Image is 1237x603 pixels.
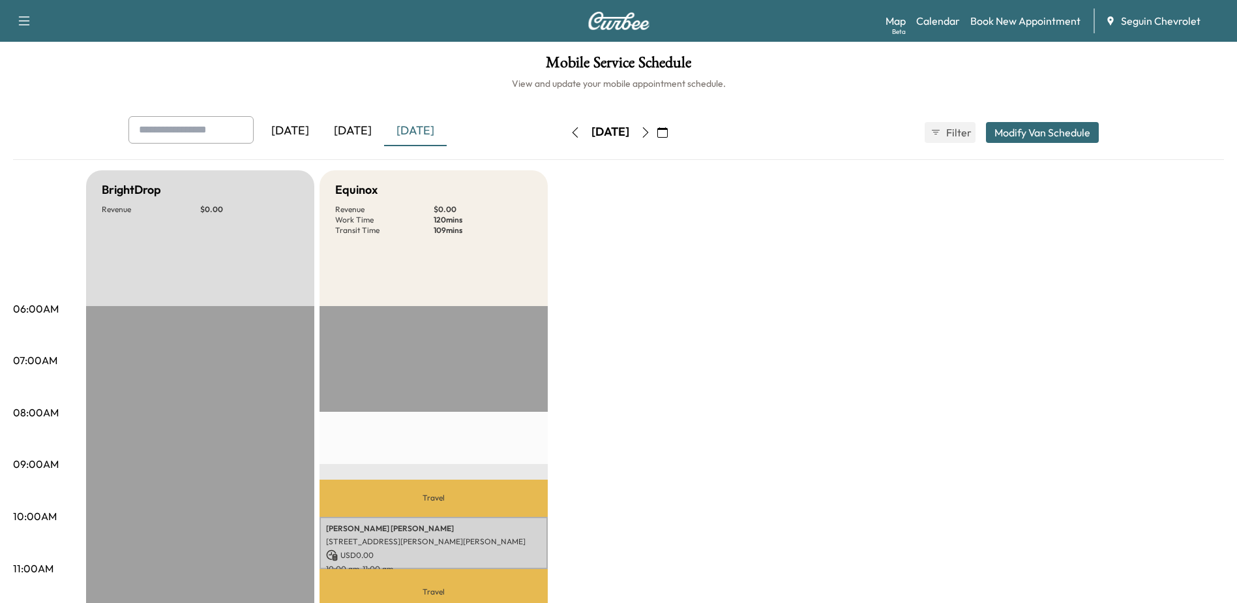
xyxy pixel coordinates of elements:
[970,13,1081,29] a: Book New Appointment
[326,523,541,534] p: [PERSON_NAME] [PERSON_NAME]
[259,116,321,146] div: [DATE]
[13,456,59,472] p: 09:00AM
[13,352,57,368] p: 07:00AM
[326,549,541,561] p: USD 0.00
[13,405,59,420] p: 08:00AM
[434,215,532,225] p: 120 mins
[102,204,200,215] p: Revenue
[13,301,59,317] p: 06:00AM
[13,77,1224,90] h6: View and update your mobile appointment schedule.
[434,225,532,236] p: 109 mins
[335,204,434,215] p: Revenue
[588,12,650,30] img: Curbee Logo
[102,181,161,199] h5: BrightDrop
[13,561,53,576] p: 11:00AM
[335,181,378,199] h5: Equinox
[1121,13,1200,29] span: Seguin Chevrolet
[326,564,541,574] p: 10:00 am - 11:00 am
[13,508,57,524] p: 10:00AM
[892,27,906,37] div: Beta
[326,536,541,547] p: [STREET_ADDRESS][PERSON_NAME][PERSON_NAME]
[591,124,629,140] div: [DATE]
[200,204,299,215] p: $ 0.00
[925,122,976,143] button: Filter
[434,204,532,215] p: $ 0.00
[320,480,548,517] p: Travel
[886,13,906,29] a: MapBeta
[946,125,970,140] span: Filter
[916,13,960,29] a: Calendar
[384,116,447,146] div: [DATE]
[13,55,1224,77] h1: Mobile Service Schedule
[335,215,434,225] p: Work Time
[986,122,1099,143] button: Modify Van Schedule
[335,225,434,236] p: Transit Time
[321,116,384,146] div: [DATE]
